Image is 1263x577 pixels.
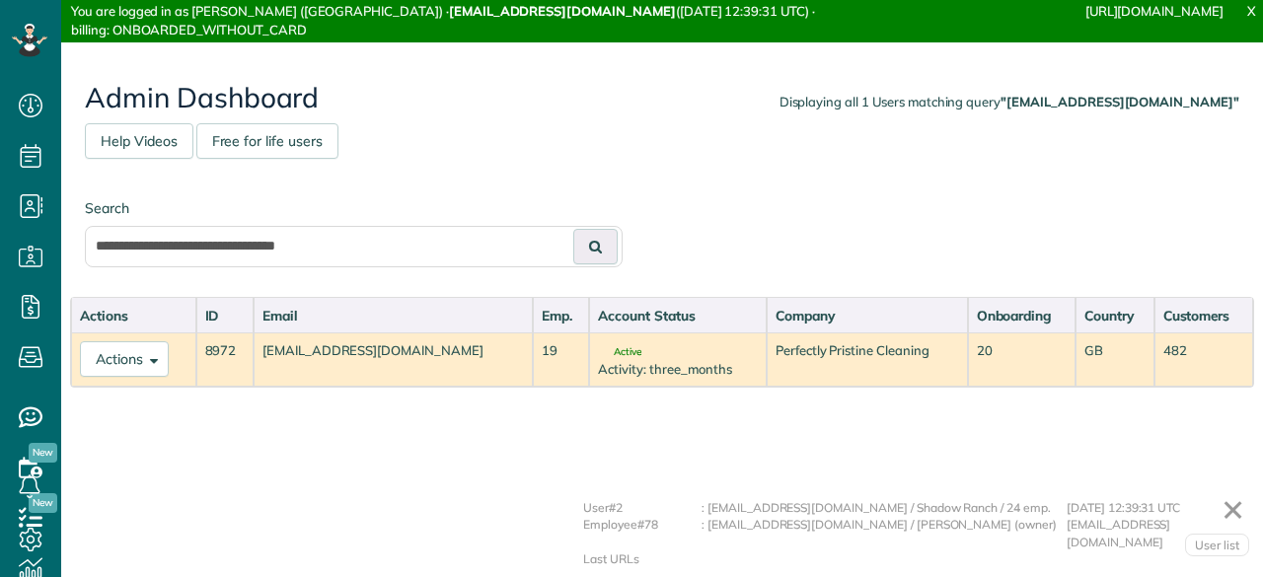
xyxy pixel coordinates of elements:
[542,306,580,325] div: Emp.
[1076,332,1153,387] td: GB
[533,332,589,387] td: 19
[85,198,623,218] label: Search
[1067,516,1244,550] div: [EMAIL_ADDRESS][DOMAIN_NAME]
[767,332,968,387] td: Perfectly Pristine Cleaning
[776,306,959,325] div: Company
[1084,306,1145,325] div: Country
[196,332,254,387] td: 8972
[583,550,639,568] div: Last URLs
[583,499,702,517] div: User#2
[583,516,702,550] div: Employee#78
[702,499,1067,517] div: : [EMAIL_ADDRESS][DOMAIN_NAME] / Shadow Ranch / 24 emp.
[80,341,169,377] button: Actions
[29,443,57,463] span: New
[262,306,524,325] div: Email
[1212,486,1254,534] a: ✕
[254,332,533,387] td: [EMAIL_ADDRESS][DOMAIN_NAME]
[702,516,1067,550] div: : [EMAIL_ADDRESS][DOMAIN_NAME] / [PERSON_NAME] (owner)
[780,93,1239,111] div: Displaying all 1 Users matching query
[205,306,245,325] div: ID
[1067,499,1244,517] div: [DATE] 12:39:31 UTC
[598,347,641,357] span: Active
[968,332,1077,387] td: 20
[85,123,193,159] a: Help Videos
[1085,3,1224,19] a: [URL][DOMAIN_NAME]
[85,83,1239,113] h2: Admin Dashboard
[1185,534,1249,557] a: User list
[196,123,338,159] a: Free for life users
[1163,306,1244,325] div: Customers
[977,306,1068,325] div: Onboarding
[80,306,187,325] div: Actions
[598,360,757,379] div: Activity: three_months
[449,3,676,19] strong: [EMAIL_ADDRESS][DOMAIN_NAME]
[1001,94,1239,109] strong: "[EMAIL_ADDRESS][DOMAIN_NAME]"
[598,306,757,325] div: Account Status
[1154,332,1253,387] td: 482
